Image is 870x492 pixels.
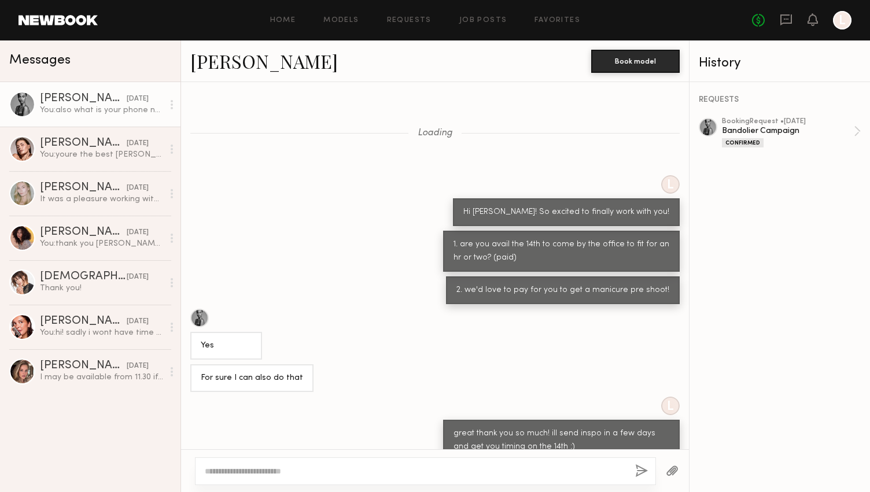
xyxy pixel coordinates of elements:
[722,125,854,136] div: Bandolier Campaign
[387,17,432,24] a: Requests
[127,227,149,238] div: [DATE]
[534,17,580,24] a: Favorites
[127,138,149,149] div: [DATE]
[456,284,669,297] div: 2. we'd love to pay for you to get a manicure pre shoot!
[190,49,338,73] a: [PERSON_NAME]
[40,316,127,327] div: [PERSON_NAME]
[40,227,127,238] div: [PERSON_NAME]
[127,272,149,283] div: [DATE]
[40,271,127,283] div: [DEMOGRAPHIC_DATA][PERSON_NAME]
[833,11,851,29] a: L
[699,96,861,104] div: REQUESTS
[40,283,163,294] div: Thank you!
[40,372,163,383] div: I may be available from 11.30 if that helps
[40,327,163,338] div: You: hi! sadly i wont have time this week. Let us know when youre back and want to swing by the o...
[591,50,680,73] button: Book model
[323,17,359,24] a: Models
[591,56,680,65] a: Book model
[40,360,127,372] div: [PERSON_NAME]
[454,238,669,265] div: 1. are you avail the 14th to come by the office to fit for an hr or two? (paid)
[40,105,163,116] div: You: also what is your phone number? getting you a doordash link
[699,57,861,70] div: History
[722,138,764,147] div: Confirmed
[418,128,452,138] span: Loading
[463,206,669,219] div: Hi [PERSON_NAME]! So excited to finally work with you!
[454,427,669,454] div: great thank you so much! ill send inspo in a few days and get you timing on the 14th :)
[40,138,127,149] div: [PERSON_NAME]
[127,183,149,194] div: [DATE]
[40,238,163,249] div: You: thank you [PERSON_NAME]!!! you were so so great
[722,118,861,147] a: bookingRequest •[DATE]Bandolier CampaignConfirmed
[459,17,507,24] a: Job Posts
[127,316,149,327] div: [DATE]
[127,361,149,372] div: [DATE]
[40,182,127,194] div: [PERSON_NAME]
[40,149,163,160] div: You: youre the best [PERSON_NAME] thank you!!!
[9,54,71,67] span: Messages
[201,372,303,385] div: For sure I can also do that
[201,339,252,353] div: Yes
[40,194,163,205] div: It was a pleasure working with all of you😊💕 Hope to see you again soon!
[40,93,127,105] div: [PERSON_NAME]
[127,94,149,105] div: [DATE]
[722,118,854,125] div: booking Request • [DATE]
[270,17,296,24] a: Home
